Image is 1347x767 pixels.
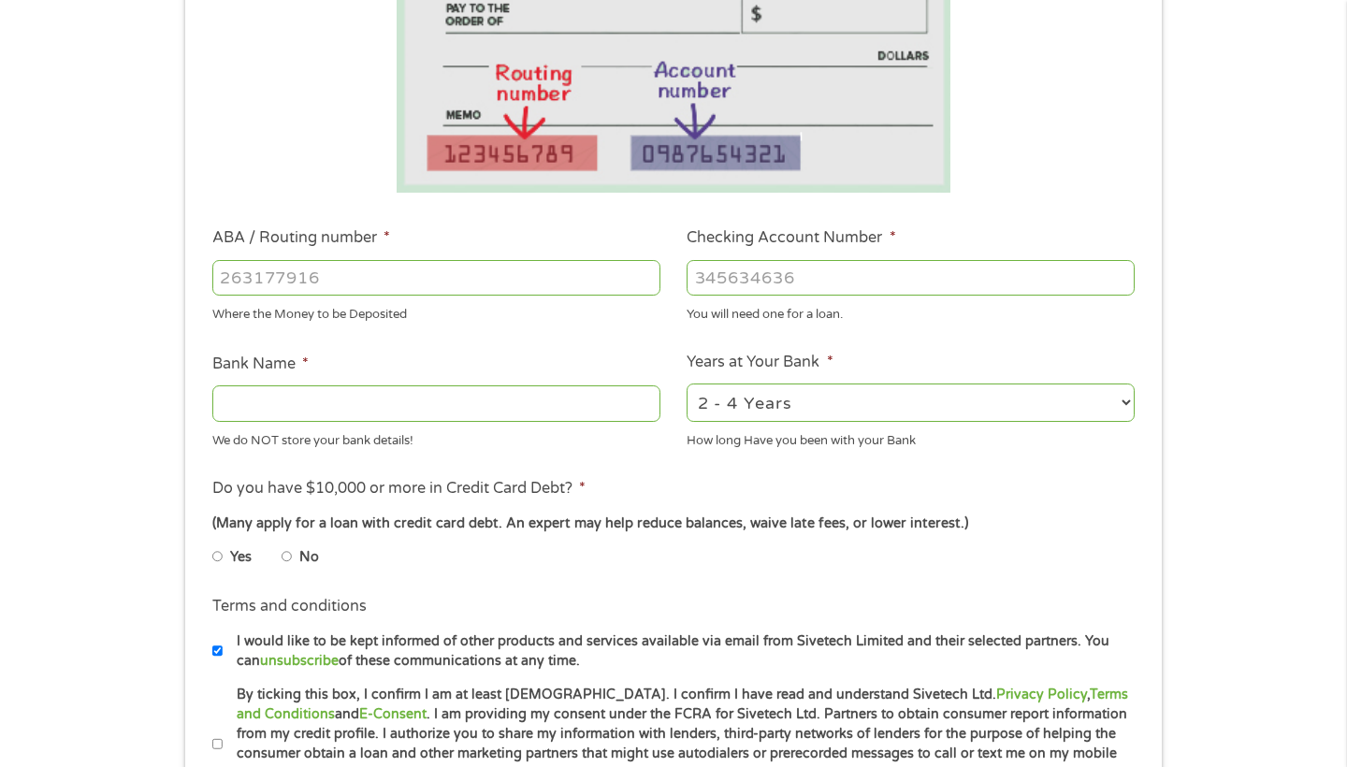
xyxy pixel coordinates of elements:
label: ABA / Routing number [212,228,390,248]
a: Terms and Conditions [237,687,1128,722]
div: Where the Money to be Deposited [212,299,660,325]
label: Terms and conditions [212,597,367,616]
a: Privacy Policy [996,687,1087,702]
a: unsubscribe [260,653,339,669]
label: Bank Name [212,355,309,374]
div: We do NOT store your bank details! [212,425,660,450]
label: I would like to be kept informed of other products and services available via email from Sivetech... [223,631,1140,672]
input: 345634636 [687,260,1135,296]
a: E-Consent [359,706,427,722]
input: 263177916 [212,260,660,296]
label: Checking Account Number [687,228,895,248]
div: (Many apply for a loan with credit card debt. An expert may help reduce balances, waive late fees... [212,514,1135,534]
div: How long Have you been with your Bank [687,425,1135,450]
label: No [299,547,319,568]
label: Yes [230,547,252,568]
label: Do you have $10,000 or more in Credit Card Debt? [212,479,586,499]
div: You will need one for a loan. [687,299,1135,325]
label: Years at Your Bank [687,353,833,372]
